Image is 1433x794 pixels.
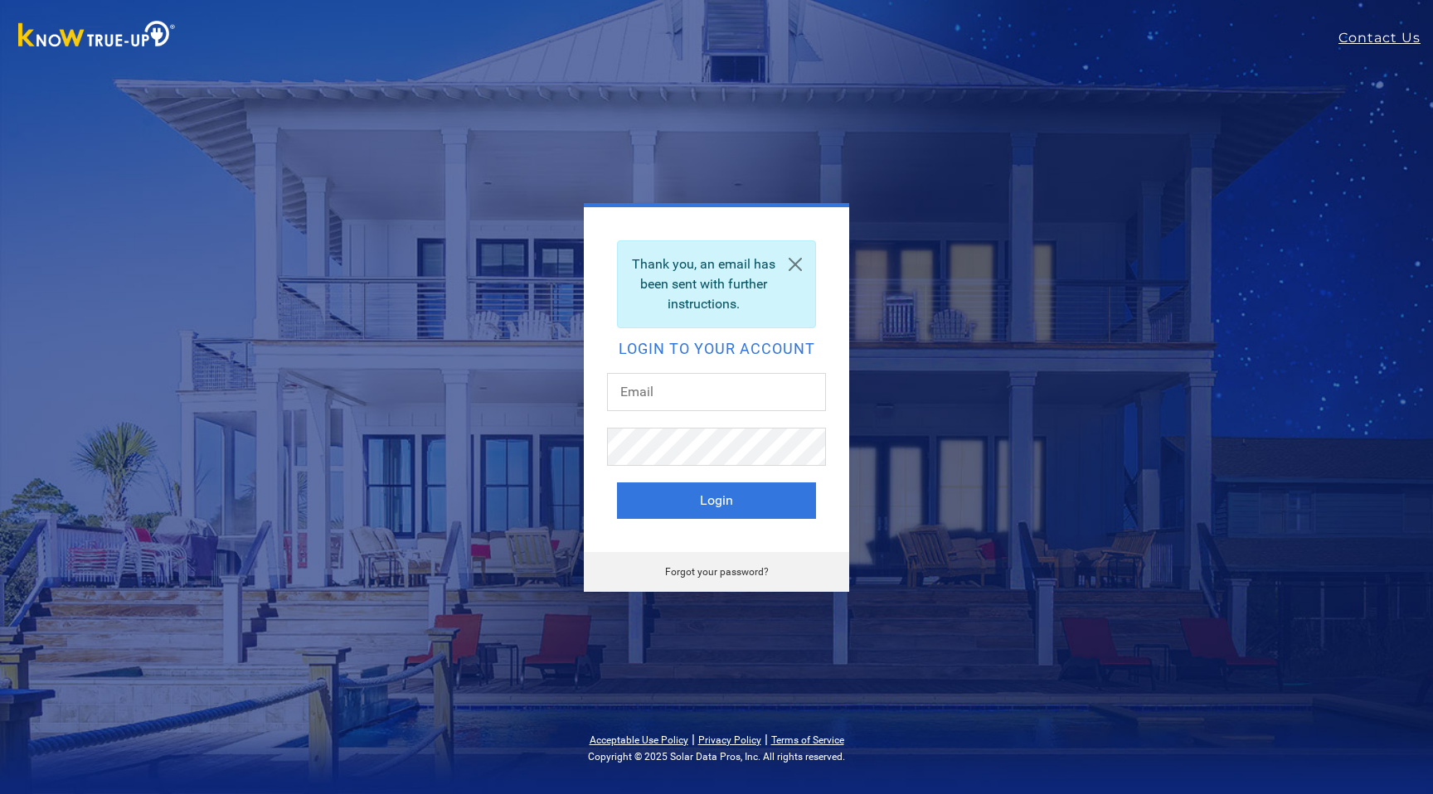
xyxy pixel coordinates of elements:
[617,341,816,356] h2: Login to your account
[665,566,769,578] a: Forgot your password?
[590,734,688,746] a: Acceptable Use Policy
[692,731,695,747] span: |
[775,241,815,288] a: Close
[617,240,816,328] div: Thank you, an email has been sent with further instructions.
[771,734,844,746] a: Terms of Service
[607,373,826,411] input: Email
[617,482,816,519] button: Login
[10,17,184,55] img: Know True-Up
[1338,28,1433,48] a: Contact Us
[698,734,761,746] a: Privacy Policy
[765,731,768,747] span: |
